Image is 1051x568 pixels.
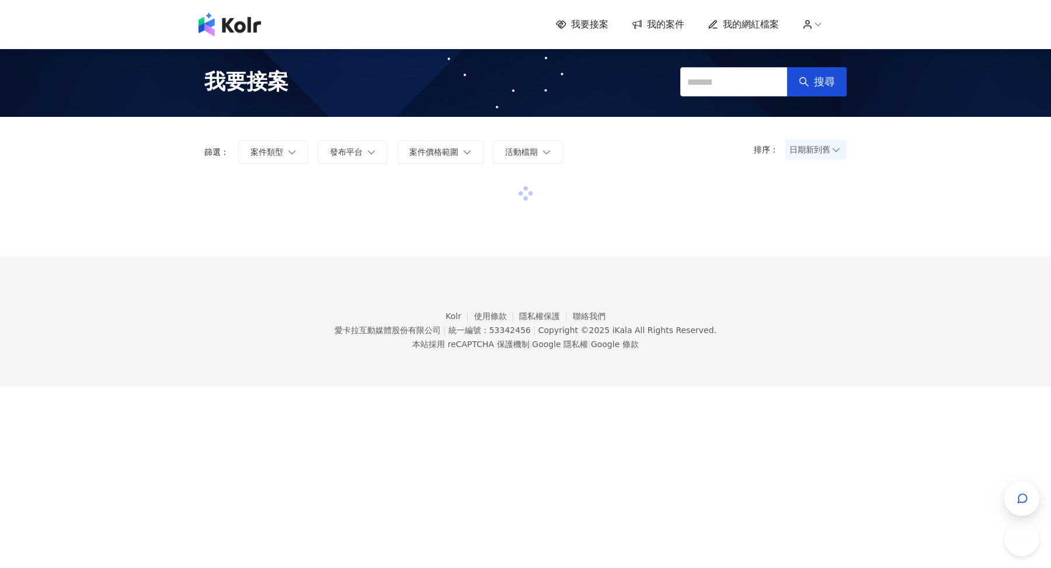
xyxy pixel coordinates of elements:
button: 案件價格範圍 [397,140,483,164]
a: iKala [612,325,632,335]
button: 搜尋 [787,67,847,96]
span: 我的案件 [647,18,684,31]
span: 案件類型 [250,147,283,157]
span: | [533,325,536,335]
a: Google 隱私權 [532,340,588,349]
span: 我的網紅檔案 [723,18,779,31]
span: 案件價格範圍 [409,147,458,157]
span: 日期新到舊 [789,141,843,158]
span: | [588,340,591,349]
button: 案件類型 [238,140,308,164]
span: 我要接案 [204,67,288,96]
span: | [443,325,446,335]
a: 使用條款 [474,311,520,321]
span: 發布平台 [330,147,363,157]
a: Google 條款 [591,340,639,349]
a: 聯絡我們 [573,311,605,321]
span: 搜尋 [814,75,835,88]
p: 排序： [754,145,785,154]
button: 活動檔期 [493,140,563,164]
div: 愛卡拉互動媒體股份有限公司 [335,325,441,335]
span: | [530,340,533,349]
div: Copyright © 2025 All Rights Reserved. [538,325,716,335]
span: 本站採用 reCAPTCHA 保護機制 [412,337,638,351]
a: 隱私權保護 [519,311,573,321]
a: 我要接案 [556,18,608,31]
a: Kolr [446,311,474,321]
p: 篩選： [204,147,229,157]
a: 我的網紅檔案 [708,18,779,31]
img: logo [199,13,261,36]
div: 統一編號：53342456 [448,325,531,335]
span: 我要接案 [571,18,608,31]
a: 我的案件 [632,18,684,31]
span: 活動檔期 [505,147,538,157]
iframe: Help Scout Beacon - Open [1004,521,1039,556]
button: 發布平台 [318,140,388,164]
span: search [799,77,809,87]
